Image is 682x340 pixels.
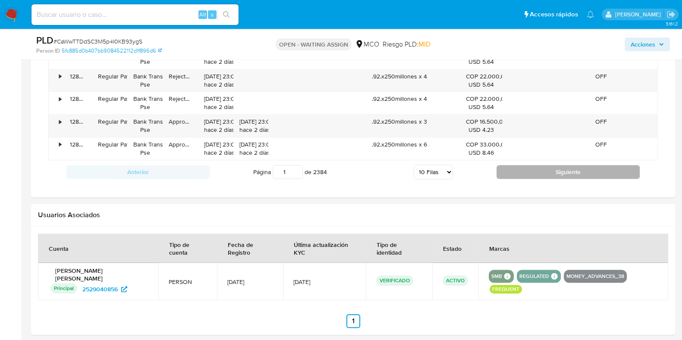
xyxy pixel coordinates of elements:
[199,10,206,19] span: Alt
[36,47,60,55] b: Person ID
[383,40,431,49] span: Riesgo PLD:
[355,40,379,49] div: MCO
[31,9,239,20] input: Buscar usuario o caso...
[615,10,663,19] p: marcela.perdomo@mercadolibre.com.co
[666,10,676,19] a: Salir
[530,10,578,19] span: Accesos rápidos
[36,33,53,47] b: PLD
[418,39,431,49] span: MID
[62,47,162,55] a: 5fc885d0b407bb9084522112d1f896d6
[211,10,214,19] span: s
[631,37,655,51] span: Acciones
[217,9,235,21] button: search-icon
[38,211,668,219] h2: Usuarios Asociados
[665,20,678,27] span: 3.161.2
[53,37,142,46] span: # CaWwTTDdSC3M5p4I0KB93ygS
[276,38,352,50] p: OPEN - WAITING ASSIGN
[625,37,670,51] button: Acciones
[587,11,594,18] a: Notificaciones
